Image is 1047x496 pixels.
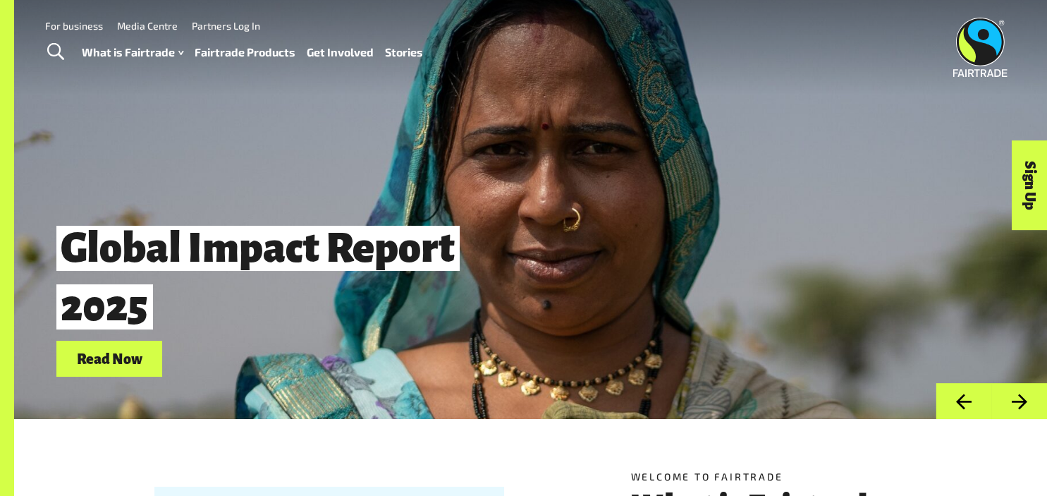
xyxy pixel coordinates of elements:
[192,20,260,32] a: Partners Log In
[195,42,295,63] a: Fairtrade Products
[991,383,1047,419] button: Next
[117,20,178,32] a: Media Centre
[82,42,183,63] a: What is Fairtrade
[56,226,460,329] span: Global Impact Report 2025
[56,341,162,377] a: Read Now
[936,383,991,419] button: Previous
[631,469,907,484] h5: Welcome to Fairtrade
[38,35,73,70] a: Toggle Search
[385,42,423,63] a: Stories
[953,18,1008,77] img: Fairtrade Australia New Zealand logo
[307,42,374,63] a: Get Involved
[45,20,103,32] a: For business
